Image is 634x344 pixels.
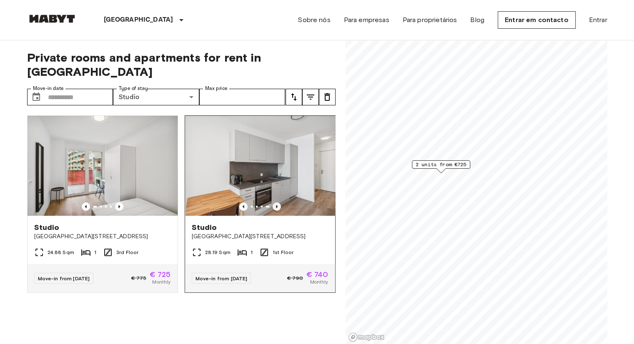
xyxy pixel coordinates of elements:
img: Marketing picture of unit AT-21-001-012-01 [185,116,336,216]
img: Habyt [27,15,77,23]
a: Entrar [589,15,607,25]
span: 1st Floor [273,249,293,256]
a: Sobre nós [298,15,330,25]
span: Monthly [310,278,328,286]
button: Choose date [28,89,45,105]
button: Previous image [273,202,281,211]
button: tune [319,89,336,105]
a: Para proprietários [403,15,457,25]
span: [GEOGRAPHIC_DATA][STREET_ADDRESS] [192,232,328,241]
button: Previous image [82,202,90,211]
span: Studio [192,222,217,232]
span: Move-in from [DATE] [195,275,248,282]
a: Previous imagePrevious imageStudio[GEOGRAPHIC_DATA][STREET_ADDRESS]28.19 Sqm11st FloorMove-in fro... [185,115,336,293]
span: € 725 [150,271,171,278]
label: Move-in date [33,85,64,92]
span: Monthly [152,278,170,286]
span: 28.19 Sqm [205,249,231,256]
a: Marketing picture of unit AT-21-001-055-01Previous imagePrevious imageStudio[GEOGRAPHIC_DATA][STR... [27,115,178,293]
button: tune [302,89,319,105]
span: 3rd Floor [116,249,138,256]
p: [GEOGRAPHIC_DATA] [104,15,173,25]
span: Studio [34,222,60,232]
span: € 775 [131,274,146,282]
span: 1 [251,249,253,256]
label: Max price [205,85,228,92]
span: Private rooms and apartments for rent in [GEOGRAPHIC_DATA] [27,50,336,79]
a: Blog [470,15,484,25]
label: Type of stay [119,85,148,92]
span: 24.88 Sqm [48,249,74,256]
span: 1 [94,249,96,256]
span: 2 units from €725 [416,161,466,168]
a: Mapbox logo [348,332,385,342]
div: Map marker [412,160,470,173]
span: [GEOGRAPHIC_DATA][STREET_ADDRESS] [34,232,171,241]
img: Marketing picture of unit AT-21-001-055-01 [28,116,178,216]
button: tune [286,89,302,105]
span: € 740 [306,271,328,278]
button: Previous image [239,202,248,211]
span: € 790 [287,274,303,282]
span: Move-in from [DATE] [38,275,90,282]
div: Studio [113,89,199,105]
a: Para empresas [344,15,389,25]
button: Previous image [115,202,123,211]
a: Entrar em contacto [498,11,576,29]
